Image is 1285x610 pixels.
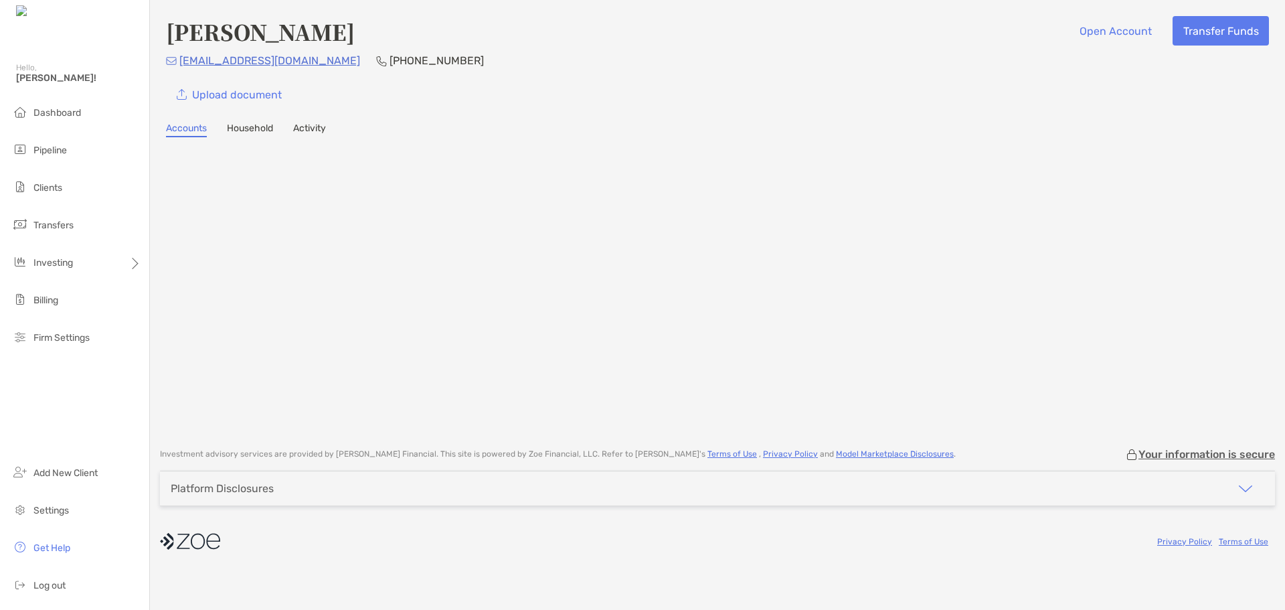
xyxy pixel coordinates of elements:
a: Activity [293,123,326,137]
img: settings icon [12,502,28,518]
img: transfers icon [12,216,28,232]
div: Platform Disclosures [171,482,274,495]
a: Accounts [166,123,207,137]
a: Privacy Policy [763,449,818,459]
img: logout icon [12,577,28,593]
a: Model Marketplace Disclosures [836,449,954,459]
span: Investing [33,257,73,269]
img: company logo [160,526,220,556]
span: Transfers [33,220,74,231]
button: Open Account [1069,16,1162,46]
span: [PERSON_NAME]! [16,72,141,84]
img: Zoe Logo [16,5,73,18]
a: Upload document [166,80,292,109]
img: clients icon [12,179,28,195]
p: [EMAIL_ADDRESS][DOMAIN_NAME] [179,52,360,69]
img: pipeline icon [12,141,28,157]
img: firm-settings icon [12,329,28,345]
span: Settings [33,505,69,516]
img: button icon [177,89,187,100]
span: Dashboard [33,107,81,119]
img: Email Icon [166,57,177,65]
span: Billing [33,295,58,306]
img: billing icon [12,291,28,307]
p: Your information is secure [1138,448,1275,461]
h4: [PERSON_NAME] [166,16,355,47]
img: icon arrow [1237,481,1254,497]
button: Transfer Funds [1173,16,1269,46]
span: Log out [33,580,66,591]
img: investing icon [12,254,28,270]
a: Privacy Policy [1157,537,1212,546]
img: dashboard icon [12,104,28,120]
img: get-help icon [12,539,28,555]
span: Clients [33,182,62,194]
a: Terms of Use [707,449,757,459]
p: [PHONE_NUMBER] [390,52,484,69]
img: add_new_client icon [12,464,28,480]
p: Investment advisory services are provided by [PERSON_NAME] Financial . This site is powered by Zo... [160,449,956,459]
span: Add New Client [33,467,98,479]
span: Pipeline [33,145,67,156]
span: Get Help [33,542,70,554]
span: Firm Settings [33,332,90,344]
img: Phone Icon [376,56,387,66]
a: Household [227,123,273,137]
a: Terms of Use [1219,537,1268,546]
